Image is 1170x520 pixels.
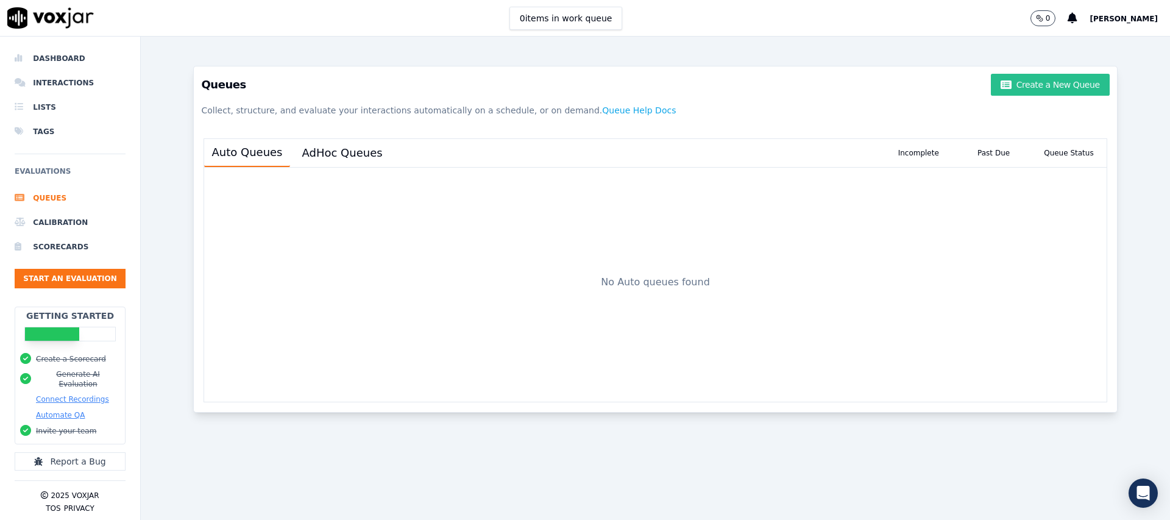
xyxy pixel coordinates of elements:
button: Create a New Queue [991,74,1109,96]
button: Privacy [64,504,94,513]
div: Open Intercom Messenger [1129,479,1158,508]
button: Generate AI Evaluation [36,369,120,389]
button: 0 [1030,10,1068,26]
button: Auto Queues [204,139,289,167]
h2: Getting Started [26,310,114,322]
button: Connect Recordings [36,394,109,404]
button: Invite your team [36,426,96,436]
button: 0 [1030,10,1056,26]
button: Queue Help Docs [602,99,676,121]
p: Collect, structure, and evaluate your interactions automatically on a schedule, or on demand. [201,99,1109,121]
h6: Evaluations [15,164,126,186]
a: Interactions [15,71,126,95]
button: AdHoc Queues [295,140,390,166]
h3: Queues [201,74,1109,96]
button: Create a Scorecard [36,354,106,364]
a: Calibration [15,210,126,235]
a: Tags [15,119,126,144]
a: Lists [15,95,126,119]
span: [PERSON_NAME] [1090,15,1158,23]
img: voxjar logo [7,7,94,29]
button: Report a Bug [15,452,126,471]
a: Dashboard [15,46,126,71]
p: No Auto queues found [601,275,709,290]
button: TOS [46,504,60,513]
div: Incomplete [881,139,956,167]
button: 0items in work queue [509,7,623,30]
div: Past Due [956,139,1031,167]
p: 0 [1046,13,1051,23]
button: Start an Evaluation [15,269,126,288]
p: 2025 Voxjar [51,491,99,500]
a: Queues [15,186,126,210]
button: Automate QA [36,410,85,420]
div: Queue Status [1031,139,1106,167]
a: Scorecards [15,235,126,259]
button: [PERSON_NAME] [1090,11,1170,26]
